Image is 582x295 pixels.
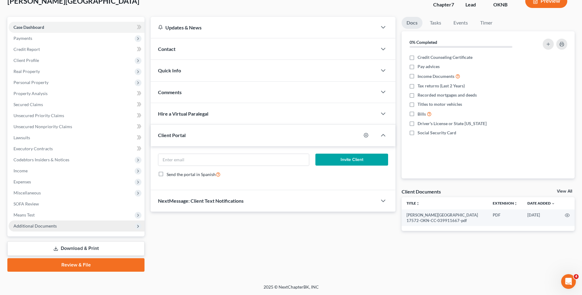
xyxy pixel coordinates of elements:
[465,1,484,8] div: Lead
[13,91,48,96] span: Property Analysis
[13,36,32,41] span: Payments
[451,2,454,7] span: 7
[493,201,518,205] a: Extensionunfold_more
[13,179,31,184] span: Expenses
[13,47,40,52] span: Credit Report
[158,198,244,204] span: NextMessage: Client Text Notifications
[13,102,43,107] span: Secured Claims
[315,154,388,166] button: Invite Client
[158,132,186,138] span: Client Portal
[13,190,41,195] span: Miscellaneous
[9,121,145,132] a: Unsecured Nonpriority Claims
[418,63,440,70] span: Pay advices
[9,132,145,143] a: Lawsuits
[7,258,145,272] a: Review & File
[158,89,182,95] span: Comments
[418,92,477,98] span: Recorded mortgages and deeds
[425,17,446,29] a: Tasks
[9,110,145,121] a: Unsecured Priority Claims
[13,25,44,30] span: Case Dashboard
[407,201,420,205] a: Titleunfold_more
[13,168,28,173] span: Income
[13,80,48,85] span: Personal Property
[488,209,522,226] td: PDF
[402,188,441,195] div: Client Documents
[7,241,145,256] a: Download & Print
[116,284,466,295] div: 2025 © NextChapterBK, INC
[9,44,145,55] a: Credit Report
[167,172,216,177] span: Send the portal in Spanish
[158,46,175,52] span: Contact
[493,1,515,8] div: OKNB
[418,83,465,89] span: Tax returns (Last 2 Years)
[418,111,426,117] span: Bills
[158,67,181,73] span: Quick Info
[418,54,472,60] span: Credit Counseling Certificate
[561,274,576,289] iframe: Intercom live chat
[418,73,454,79] span: Income Documents
[13,69,40,74] span: Real Property
[9,22,145,33] a: Case Dashboard
[433,1,456,8] div: Chapter
[13,135,30,140] span: Lawsuits
[449,17,473,29] a: Events
[418,101,462,107] span: Titles to motor vehicles
[551,202,555,205] i: expand_more
[574,274,579,279] span: 4
[418,121,487,127] span: Driver's License or State [US_STATE]
[514,202,518,205] i: unfold_more
[402,17,422,29] a: Docs
[9,99,145,110] a: Secured Claims
[418,130,456,136] span: Social Security Card
[522,209,560,226] td: [DATE]
[402,209,488,226] td: [PERSON_NAME][GEOGRAPHIC_DATA] 17572-OKN-CC-039911667-pdf
[13,58,39,63] span: Client Profile
[416,202,420,205] i: unfold_more
[158,154,309,166] input: Enter email
[13,223,57,228] span: Additional Documents
[13,201,39,206] span: SOFA Review
[557,189,572,193] a: View All
[13,124,72,129] span: Unsecured Nonpriority Claims
[13,212,35,217] span: Means Test
[475,17,497,29] a: Timer
[13,157,69,162] span: Codebtors Insiders & Notices
[13,146,53,151] span: Executory Contracts
[9,88,145,99] a: Property Analysis
[9,143,145,154] a: Executory Contracts
[410,40,437,45] strong: 0% Completed
[158,24,370,31] div: Updates & News
[158,111,208,117] span: Hire a Virtual Paralegal
[9,198,145,209] a: SOFA Review
[527,201,555,205] a: Date Added expand_more
[13,113,64,118] span: Unsecured Priority Claims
